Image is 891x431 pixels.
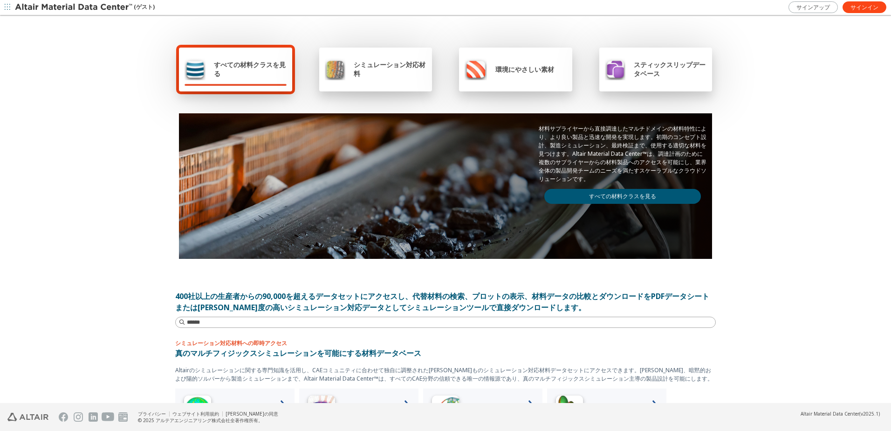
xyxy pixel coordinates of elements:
[796,4,830,11] span: サインアップ
[175,291,716,313] div: 400社以上の生産者からの90,000を超えるデータセットにアクセスし、代替材料の検索、プロットの表示、材料データの比較とダウンロードをPDFデータシートまたは[PERSON_NAME]度の高い...
[427,392,464,430] img: 構造解析アイコン
[325,58,346,80] img: シミュレーション対応材料
[185,58,206,80] img: すべての材料クラスを見る
[605,58,625,80] img: スティックスリップデータベース
[850,4,878,11] span: サインイン
[138,410,166,417] a: プライバシー
[138,417,278,424] div: © 2025 アルテアエンジニアリング株式会社全著作権所有。
[843,1,886,13] a: サインイン
[539,125,706,183] p: 材料サプライヤーから直接調達したマルチドメインの材料特性により、より良い製品と迅速な開発を実現します。初期のコンセプト設計、製造シミュレーション、最終検証まで、使用する適切な材料を見つけます。A...
[175,366,716,383] p: Altairのシミュレーションに関する専門知識を活用し、CAEコミュニティに合わせて独自に調整された[PERSON_NAME]ものシミュレーション対応材料データセットにアクセスできます。[PER...
[801,410,859,417] span: Altair Material Data Center
[7,413,48,421] img: アルテアエンジニアリング
[788,1,838,13] a: サインアップ
[226,410,278,417] a: [PERSON_NAME]の同意
[465,58,487,80] img: 環境にやさしい素材
[634,60,706,78] span: スティックスリップデータベース
[544,189,701,204] a: すべての材料クラスを見る
[15,3,134,12] img: Altair Material Data Center
[495,65,554,74] span: 環境にやさしい素材
[354,60,426,78] span: シミュレーション対応材料
[214,60,287,78] span: すべての材料クラスを見る
[175,348,716,359] p: 真のマルチフィジックスシミュレーションを可能にする材料データベース
[172,410,219,417] a: ウェブサイト利用規約
[303,392,340,430] img: 低周波アイコン
[801,410,880,417] div: (v2025.1)
[175,339,716,348] p: シミュレーション対応材料への即時アクセス
[134,3,155,12] font: (ゲスト)
[551,392,588,430] img: 衝突解析アイコン
[179,392,216,430] img: 高周波アイコン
